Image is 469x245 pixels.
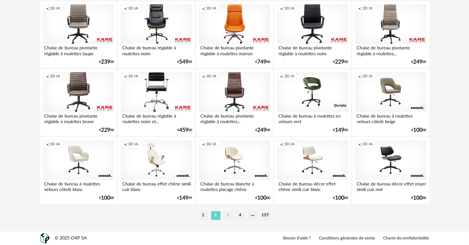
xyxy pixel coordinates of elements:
span: Creation icon [202,142,206,147]
div: Chaise de bureau à roulettes velours côtelé beige [355,112,426,124]
li: 157 [261,211,270,220]
a: Conditions générales de vente [319,236,375,241]
a: Creation icon 3D IA Chaise de bureau décor effet chêne simili cuir blanc €10000 [274,137,351,204]
div: € 00 [333,196,348,200]
span: Creation icon [46,142,50,147]
div: Chaise de bureau pivotante réglable à roulettes... [199,112,270,124]
span: 249 [257,128,266,132]
a: Charte de confidentialité [383,236,429,241]
div: Chaise de bureau effet chêne simili cuir blanc [121,180,192,192]
span: 3D IA [206,6,216,11]
span: 3D IA [128,6,138,11]
a: Creation icon 3D IA Chaise de bureau effet chêne simili cuir blanc €14999 [118,137,195,204]
a: Creation icon 3D IA Chaise de bureau pivotante réglable à roulettes taupe €23900 [40,1,117,68]
div: Chaise de bureau décor effet chêne simili cuir blanc [277,180,348,192]
span: 3D IA [362,6,373,11]
a: Creation icon 3D IA Chaise de bureau pivotante réglable à roulettes... €24900 [196,69,273,136]
span: Creation icon [46,6,50,11]
span: 100 [257,196,266,200]
span: 100 [101,196,110,200]
span: Creation icon [202,6,206,11]
div: € 00 [177,60,192,64]
div: € 00 [333,60,348,64]
span: 3D IA [128,142,138,147]
span: Creation icon [124,74,128,79]
div: € 00 [412,128,426,132]
span: Creation icon [280,142,284,147]
li: 2 [211,211,220,220]
span: 3D IA [50,74,61,79]
div: Chaise de bureau pivotante réglable à roulettes taupe [43,44,114,56]
span: Creation icon [124,142,128,147]
div: Chaise de bureau à roulettes en velours vert [277,112,348,124]
span: 239 [101,60,110,64]
div: © 2025 OXP SA [55,235,87,241]
li: 4 [236,211,245,220]
span: 3D IA [206,74,216,79]
a: Creation icon 3D IA Chaise de bureau pivotante réglable à roulettes brune €22900 [40,69,117,136]
span: 3D IA [362,74,373,79]
div: € 99 [177,196,192,200]
span: 100 [413,128,423,132]
a: Creation icon 3D IA Chaise de bureau réglable à roulettes noire et... €45900 [118,69,195,136]
a: Creation icon 3D IA Chaise de bureau à roulettes velours côtelé beige €10000 [352,69,429,136]
span: 3D IA [206,142,216,147]
span: 3D IA [50,6,61,11]
a: Creation icon 3D IA Chaise de bureau réglable à roulettes noire €54900 [118,1,195,68]
div: € 00 [412,60,426,64]
div: Chaise de bureau décor effet noyer simili cuir noir [355,180,426,192]
span: 3D IA [50,142,61,147]
a: Creation icon 3D IA Chaise de bureau décor effet noyer simili cuir noir €10000 [352,137,429,204]
span: 3D IA [284,74,295,79]
img: OXP [40,233,49,244]
a: Creation icon 3D IA Chaise de bureau blanche à roulettes placage chêne €10000 [196,137,273,204]
div: € 00 [99,60,114,64]
div: € 00 [412,196,426,200]
span: 3D IA [362,142,373,147]
div: Chaise de bureau réglable à roulettes noire et... [121,112,192,124]
span: 3D IA [128,74,138,79]
a: Creation icon 3D IA Chaise de bureau pivotante réglable à roulettes noire €22900 [274,1,351,68]
span: Creation icon [46,74,50,79]
div: Chaise de bureau réglable à roulettes noire [121,44,192,56]
span: Creation icon [202,74,206,79]
div: € 00 [99,196,114,200]
div: € 00 [255,196,270,200]
span: 149 [179,196,188,200]
a: Creation icon 3D IA Chaise de bureau à roulettes en velours vert €14900 [274,69,351,136]
span: 459 [179,128,188,132]
div: € 00 [255,60,270,64]
div: Chaise de bureau pivotante réglable à roulettes... [355,44,426,56]
div: Chaise de bureau pivotante réglable à roulettes noire [277,44,348,56]
div: € 00 [99,128,114,132]
span: 229 [101,128,110,132]
span: Creation icon [124,6,128,11]
li: 1 [199,211,208,220]
span: 3D IA [284,142,295,147]
a: Besoin d'aide ? [283,236,311,241]
span: 749 [257,60,266,64]
div: € 00 [333,128,348,132]
span: Creation icon [358,142,362,147]
div: Chaise de bureau blanche à roulettes placage chêne [199,180,270,192]
div: Chaise de bureau pivotante réglable à roulettes brune [43,112,114,124]
span: 149 [335,128,345,132]
div: Chaise de bureau pivotante réglable à roulettes marron [199,44,270,56]
div: € 00 [255,128,270,132]
div: Chaise de bureau à roulettes velours côtelé blanc [43,180,114,192]
span: 3D IA [284,6,295,11]
span: 249 [413,60,423,64]
li: 3 [224,211,233,220]
a: Creation icon 3D IA Chaise de bureau pivotante réglable à roulettes... €24900 [352,1,429,68]
span: 100 [335,196,345,200]
div: € 00 [177,128,192,132]
a: Creation icon 3D IA Chaise de bureau pivotante réglable à roulettes marron €74900 [196,1,273,68]
span: 229 [335,60,345,64]
span: Creation icon [280,74,284,79]
span: Creation icon [358,74,362,79]
span: 549 [179,60,188,64]
span: Creation icon [280,6,284,11]
span: 100 [413,196,423,200]
span: Creation icon [358,6,362,11]
a: Creation icon 3D IA Chaise de bureau à roulettes velours côtelé blanc €10000 [40,137,117,204]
